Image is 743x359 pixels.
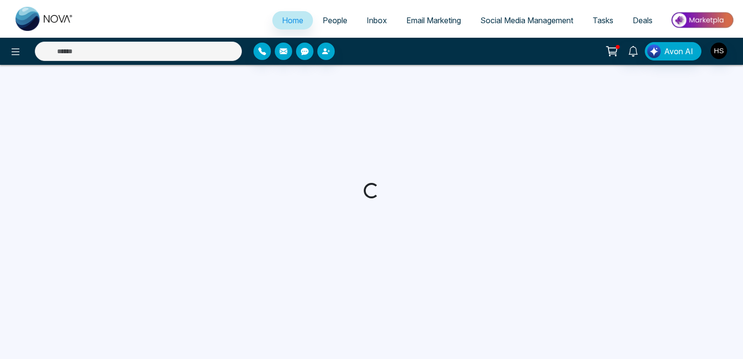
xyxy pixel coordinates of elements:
span: Social Media Management [480,15,573,25]
img: Nova CRM Logo [15,7,74,31]
img: User Avatar [711,43,727,59]
img: Lead Flow [647,45,661,58]
button: Avon AI [645,42,701,60]
a: Inbox [357,11,397,30]
img: Market-place.gif [667,9,737,31]
span: Inbox [367,15,387,25]
span: Avon AI [664,45,693,57]
a: Deals [623,11,662,30]
span: Tasks [593,15,613,25]
a: People [313,11,357,30]
a: Email Marketing [397,11,471,30]
a: Home [272,11,313,30]
span: Email Marketing [406,15,461,25]
span: Deals [633,15,653,25]
span: Home [282,15,303,25]
span: People [323,15,347,25]
a: Social Media Management [471,11,583,30]
a: Tasks [583,11,623,30]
